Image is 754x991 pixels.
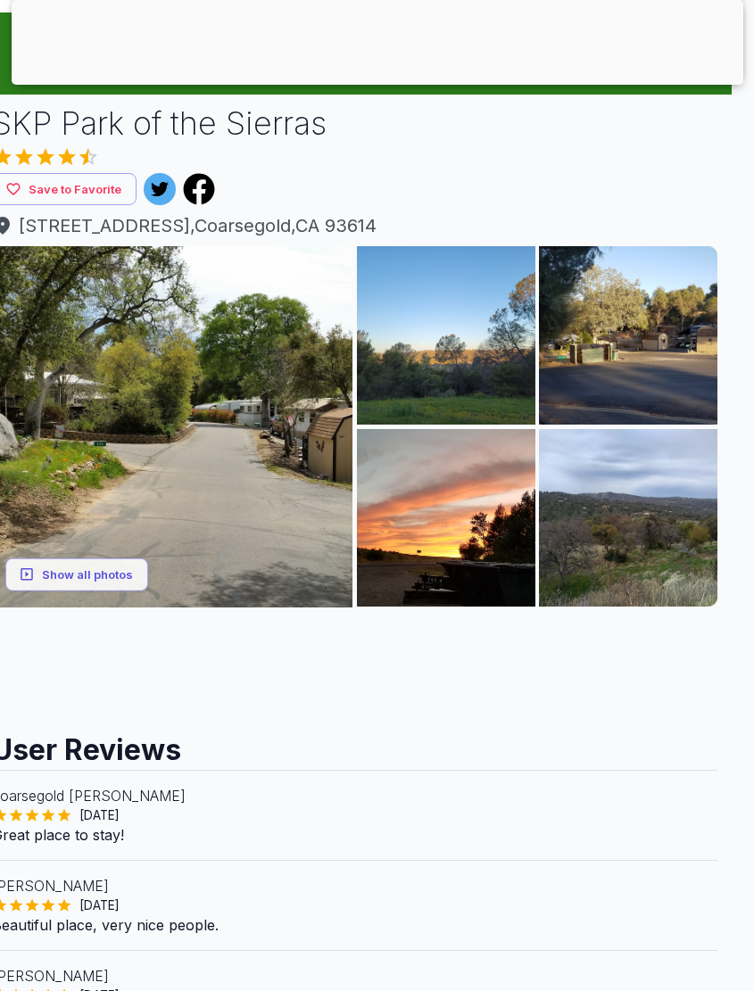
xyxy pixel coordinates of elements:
img: AAcXr8o6Os9V7fiKNlvyeiCdSTYmMbLrhliCIRRBuChFD4W5T_Nz0rML6V7c4ObIFHgE2u5eh_VLc9mO9VOzp8oh1RgzwlF8z... [539,429,717,607]
img: AAcXr8rZ7J9xINs2-lMYpdtsy68ct5ZqpBHKTGe_KHqu_N9aZyh0MPwv3opwk6IG526MV78iKzrrlRrYcVZn1-3FDCvMp7ws7... [357,246,535,425]
img: AAcXr8qQn_RLWpmMCkxnTkZgpAygaFGdGIiNPFsrYggzAt2Szm1bb5mtX-YGIzOCNVIMmSO16v0copchHtqSW4vYKrtqqZa6f... [357,429,535,607]
button: Show all photos [5,557,148,590]
span: [DATE] [72,806,127,824]
span: [DATE] [72,896,127,914]
img: AAcXr8ozFUdeVK1oQPApacgDirgEoQHSpZiAUmB2ykwYKVwyjgQy7OoK7eDFeiJmLuNfJS8jZ4NtaMqx-TuffeEX-wXMjLjWR... [539,246,717,425]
